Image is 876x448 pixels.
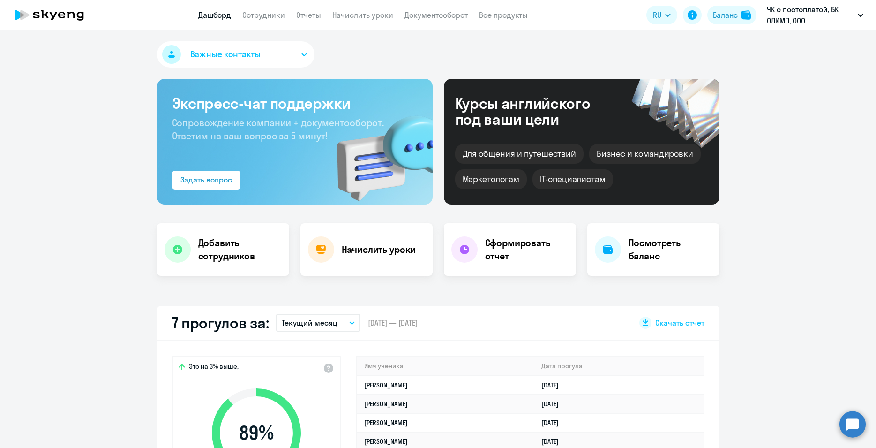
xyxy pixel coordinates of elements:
[455,144,584,164] div: Для общения и путешествий
[364,381,408,389] a: [PERSON_NAME]
[332,10,393,20] a: Начислить уроки
[368,318,418,328] span: [DATE] — [DATE]
[180,174,232,185] div: Задать вопрос
[767,4,854,26] p: ЧК с постоплатой, БК ОЛИМП, ООО
[532,169,613,189] div: IT-специалистам
[342,243,416,256] h4: Начислить уроки
[455,169,527,189] div: Маркетологам
[404,10,468,20] a: Документооборот
[242,10,285,20] a: Сотрудники
[655,318,704,328] span: Скачать отчет
[629,236,712,263] h4: Посмотреть баланс
[541,437,566,446] a: [DATE]
[541,418,566,427] a: [DATE]
[762,4,868,26] button: ЧК с постоплатой, БК ОЛИМП, ООО
[157,41,314,68] button: Важные контакты
[198,10,231,20] a: Дашборд
[172,313,269,332] h2: 7 прогулов за:
[741,10,751,20] img: balance
[541,381,566,389] a: [DATE]
[172,171,240,190] button: Задать вопрос
[202,422,310,444] span: 89 %
[364,437,408,446] a: [PERSON_NAME]
[589,144,701,164] div: Бизнес и командировки
[455,95,615,127] div: Курсы английского под ваши цели
[276,314,360,332] button: Текущий месяц
[707,6,756,24] button: Балансbalance
[646,6,677,24] button: RU
[296,10,321,20] a: Отчеты
[713,9,738,21] div: Баланс
[357,357,534,376] th: Имя ученика
[534,357,703,376] th: Дата прогула
[485,236,569,263] h4: Сформировать отчет
[282,317,337,328] p: Текущий месяц
[323,99,433,205] img: bg-img
[172,94,418,113] h3: Экспресс-чат поддержки
[653,9,661,21] span: RU
[198,236,282,263] h4: Добавить сотрудников
[189,362,239,373] span: Это на 3% выше,
[172,117,384,142] span: Сопровождение компании + документооборот. Ответим на ваш вопрос за 5 минут!
[190,48,261,61] span: Важные контакты
[541,400,566,408] a: [DATE]
[479,10,528,20] a: Все продукты
[364,400,408,408] a: [PERSON_NAME]
[364,418,408,427] a: [PERSON_NAME]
